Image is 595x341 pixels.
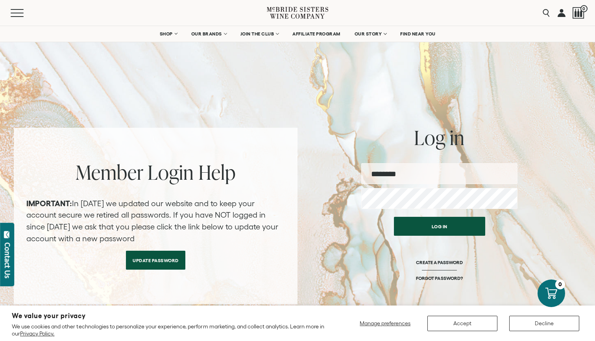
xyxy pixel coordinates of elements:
div: 0 [555,280,565,289]
span: SHOP [160,31,173,37]
a: JOIN THE CLUB [235,26,284,42]
a: Privacy Policy. [20,330,54,337]
a: Update Password [126,251,185,270]
span: JOIN THE CLUB [240,31,274,37]
a: SHOP [155,26,182,42]
a: AFFILIATE PROGRAM [287,26,346,42]
p: In [DATE] we updated our website and to keep your account secure we retired all passwords. If you... [26,198,285,244]
span: OUR BRANDS [191,31,222,37]
span: AFFILIATE PROGRAM [292,31,340,37]
p: We use cookies and other technologies to personalize your experience, perform marketing, and coll... [12,323,326,337]
button: Mobile Menu Trigger [11,9,39,17]
span: FIND NEAR YOU [400,31,436,37]
a: CREATE A PASSWORD [416,259,463,275]
h2: We value your privacy [12,313,326,319]
strong: IMPORTANT: [26,199,72,208]
span: 0 [580,5,588,12]
h2: Log in [361,128,517,147]
button: Log in [394,217,485,236]
button: Accept [427,316,497,331]
span: OUR STORY [355,31,382,37]
span: Manage preferences [360,320,410,326]
a: OUR STORY [349,26,392,42]
h2: Member Login Help [26,162,285,182]
a: FIND NEAR YOU [395,26,441,42]
button: Manage preferences [355,316,416,331]
div: Contact Us [4,242,11,278]
a: OUR BRANDS [186,26,231,42]
a: FORGOT PASSWORD? [416,275,462,281]
button: Decline [509,316,579,331]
